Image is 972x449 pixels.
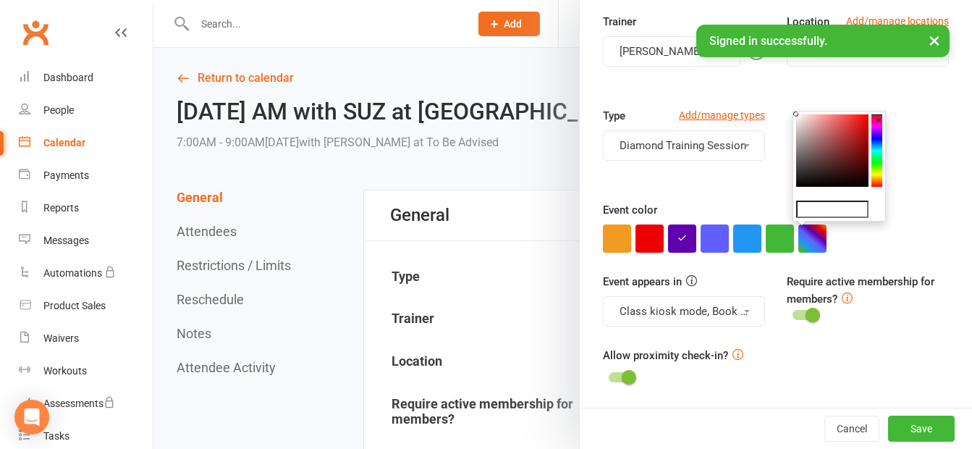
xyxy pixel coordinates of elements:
[871,111,886,130] button: ×
[19,322,153,355] a: Waivers
[17,14,54,51] a: Clubworx
[19,62,153,94] a: Dashboard
[43,365,87,377] div: Workouts
[19,224,153,257] a: Messages
[19,127,153,159] a: Calendar
[19,387,153,420] a: Assessments
[603,130,765,161] button: Diamond Training Session
[824,416,879,442] button: Cancel
[709,34,827,48] span: Signed in successfully.
[603,273,682,290] label: Event appears in
[19,192,153,224] a: Reports
[603,201,657,219] label: Event color
[846,13,949,29] a: Add/manage locations
[43,300,106,311] div: Product Sales
[14,400,49,435] div: Open Intercom Messenger
[43,235,89,246] div: Messages
[603,107,625,125] label: Type
[43,430,69,442] div: Tasks
[679,107,765,123] a: Add/manage types
[19,290,153,322] a: Product Sales
[787,13,829,30] label: Location
[19,159,153,192] a: Payments
[19,257,153,290] a: Automations
[43,72,93,83] div: Dashboard
[43,169,89,181] div: Payments
[43,137,85,148] div: Calendar
[603,13,636,30] label: Trainer
[43,332,79,344] div: Waivers
[43,398,115,409] div: Assessments
[43,267,102,279] div: Automations
[43,104,74,116] div: People
[19,355,153,387] a: Workouts
[921,25,947,56] button: ×
[19,94,153,127] a: People
[603,296,765,327] button: Class kiosk mode, Book & Pay, Roll call, Clubworx website calendar and Mobile app
[603,347,728,364] label: Allow proximity check-in?
[43,202,79,214] div: Reports
[888,416,955,442] button: Save
[787,275,934,306] label: Require active membership for members?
